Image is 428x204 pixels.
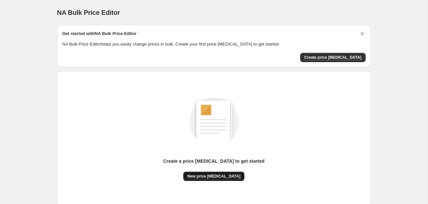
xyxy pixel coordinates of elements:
[62,30,137,37] h2: Get started with NA Bulk Price Editor
[62,41,366,48] p: NA Bulk Price Editor helps you easily change prices in bulk. Create your first price [MEDICAL_DAT...
[187,174,240,179] span: New price [MEDICAL_DATA]
[300,53,366,62] button: Create price change job
[57,9,120,16] span: NA Bulk Price Editor
[359,30,366,37] button: Dismiss card
[183,172,244,181] button: New price [MEDICAL_DATA]
[304,55,362,60] span: Create price [MEDICAL_DATA]
[163,158,265,164] p: Create a price [MEDICAL_DATA] to get started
